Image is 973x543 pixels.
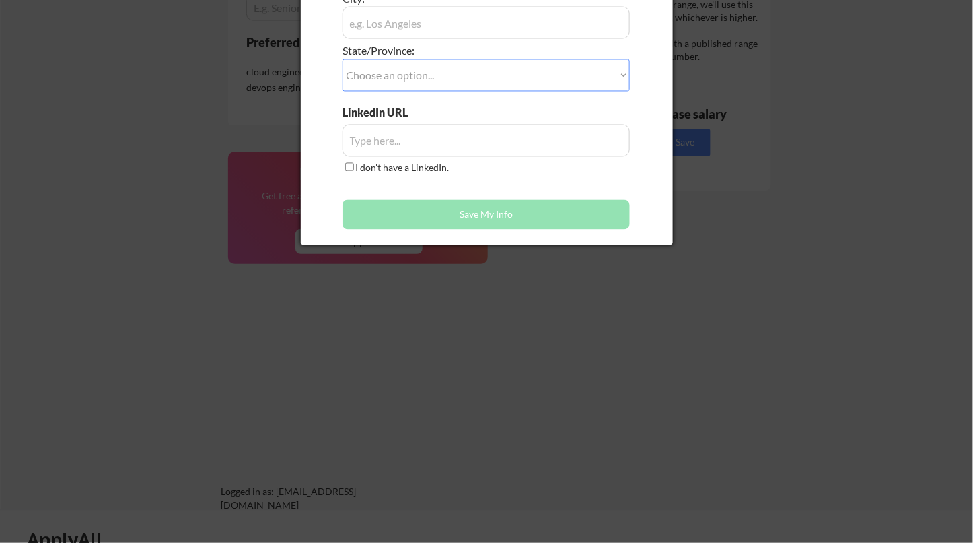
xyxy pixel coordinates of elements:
button: Save My Info [343,200,630,230]
input: Type here... [343,125,630,157]
label: I don't have a LinkedIn. [356,162,449,174]
input: e.g. Los Angeles [343,7,630,39]
div: State/Province: [343,44,554,59]
div: LinkedIn URL [343,106,443,121]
